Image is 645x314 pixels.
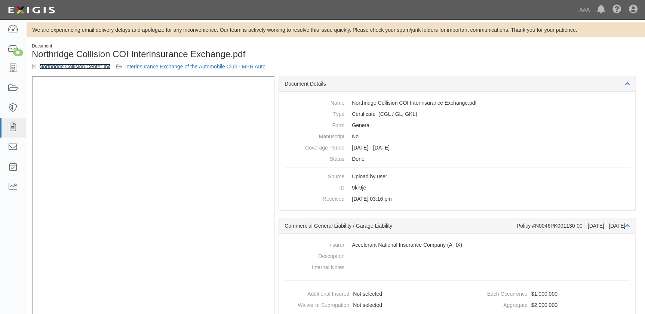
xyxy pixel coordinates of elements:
dt: ID [285,182,344,191]
div: Document [32,43,330,49]
dd: Northridge Collision COI Interinsurance Exchange.pdf [285,97,630,108]
dd: Commercial General Liability / Garage Liability Garage Keepers Liability [285,108,630,120]
dd: [DATE] 03:16 pm [285,193,630,204]
dd: Not selected [282,299,454,311]
dd: $2,000,000 [460,299,633,311]
dt: Manuscript [285,131,344,140]
i: Help Center - Complianz [612,5,621,14]
dt: Internal Notes [285,262,344,271]
dd: General [285,120,630,131]
dd: No [285,131,630,142]
dd: [DATE] - [DATE] [285,142,630,153]
dt: Each Occurrence [460,288,528,298]
a: Interinsurance Exchange of the Automobile Club - MPR Auto [125,64,265,70]
a: AAA [575,2,593,17]
dd: Done [285,153,630,164]
dd: Accelerant National Insurance Company (A- IX) [285,239,630,250]
dt: Form [285,120,344,129]
dt: Status [285,153,344,163]
h1: Northridge Collision COI Interinsurance Exchange.pdf [32,49,330,59]
dd: Not selected [282,288,454,299]
img: logo-5460c22ac91f19d4615b14bd174203de0afe785f0fc80cf4dbbc73dc1793850b.png [6,3,57,17]
div: Document Details [279,76,635,92]
dt: Aggregate [460,299,528,309]
div: Commercial General Liability / Garage Liability [285,222,517,230]
div: Policy #N0046PK001130-00 [DATE] - [DATE] [517,222,630,230]
dt: Waiver of Subrogation [282,299,349,309]
dt: Additional Insured [282,288,349,298]
dt: Type [285,108,344,118]
dt: Received [285,193,344,203]
div: We are experiencing email delivery delays and apologize for any inconvenience. Our team is active... [26,26,645,34]
a: Northridge Collision Center Inc [39,64,111,70]
dt: Insurer [285,239,344,249]
dd: 9kr9je [285,182,630,193]
dd: Upload by user [285,171,630,182]
dt: Name [285,97,344,107]
dd: $1,000,000 [460,288,633,299]
dt: Source [285,171,344,180]
dt: Description [285,250,344,260]
dt: Coverage Period [285,142,344,151]
div: 60 [13,49,23,56]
